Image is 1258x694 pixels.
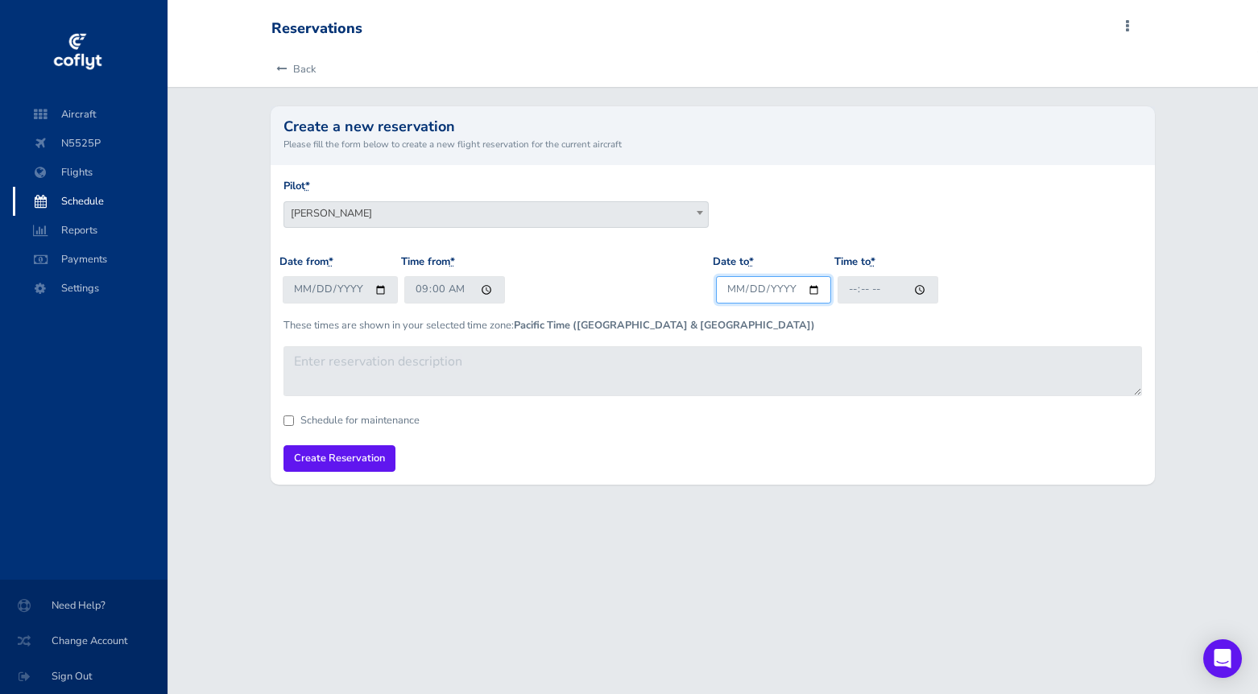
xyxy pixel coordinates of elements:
[283,178,310,195] label: Pilot
[19,626,148,655] span: Change Account
[305,179,310,193] abbr: required
[279,254,333,271] label: Date from
[51,28,104,76] img: coflyt logo
[19,662,148,691] span: Sign Out
[29,216,151,245] span: Reports
[29,100,151,129] span: Aircraft
[283,445,395,472] input: Create Reservation
[283,137,1142,151] small: Please fill the form below to create a new flight reservation for the current aircraft
[450,254,455,269] abbr: required
[329,254,333,269] abbr: required
[283,317,1142,333] p: These times are shown in your selected time zone:
[271,20,362,38] div: Reservations
[29,274,151,303] span: Settings
[29,158,151,187] span: Flights
[283,119,1142,134] h2: Create a new reservation
[749,254,754,269] abbr: required
[29,187,151,216] span: Schedule
[29,245,151,274] span: Payments
[401,254,455,271] label: Time from
[283,201,709,228] span: Darren Liccardo
[29,129,151,158] span: N5525P
[834,254,875,271] label: Time to
[514,318,815,333] b: Pacific Time ([GEOGRAPHIC_DATA] & [GEOGRAPHIC_DATA])
[300,415,420,426] label: Schedule for maintenance
[271,52,316,87] a: Back
[1203,639,1242,678] div: Open Intercom Messenger
[284,202,708,225] span: Darren Liccardo
[19,591,148,620] span: Need Help?
[713,254,754,271] label: Date to
[871,254,875,269] abbr: required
